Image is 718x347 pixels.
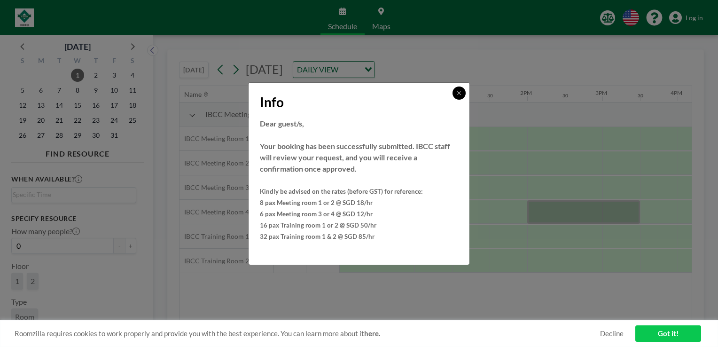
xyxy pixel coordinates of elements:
h5: Kindly be advised on the rates (before GST) for reference: [260,186,458,197]
span: Roomzilla requires cookies to work properly and provide you with the best experience. You can lea... [15,329,600,338]
h5: 6 pax Meeting room 3 or 4 @ SGD 12/hr [260,208,458,220]
strong: Your booking has been successfully submitted. IBCC staff will review your request, and you will r... [260,142,450,173]
h5: 32 pax Training room 1 & 2 @ SGD 85/hr [260,231,458,242]
span: Info [260,94,284,110]
h5: 16 pax Training room 1 or 2 @ SGD 50/hr [260,220,458,231]
a: Got it! [635,325,701,342]
a: Decline [600,329,624,338]
strong: Dear guest/s, [260,119,304,128]
h5: 8 pax Meeting room 1 or 2 @ SGD 18/hr [260,197,458,208]
a: here. [364,329,380,338]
